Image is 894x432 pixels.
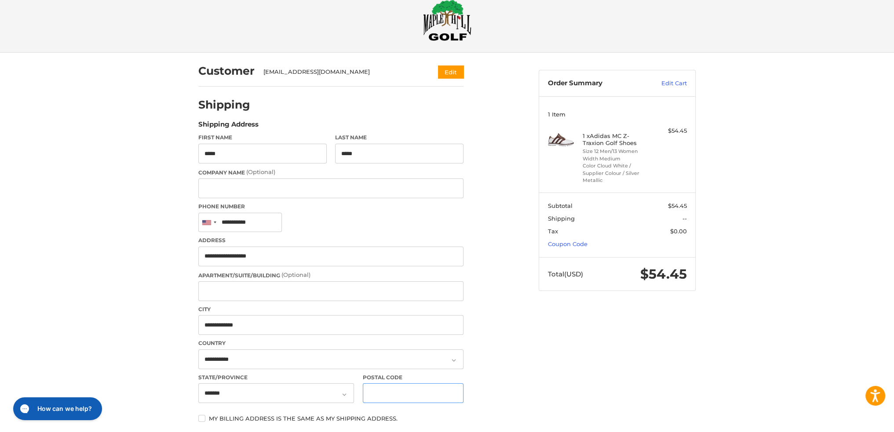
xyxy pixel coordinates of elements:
[198,98,250,112] h2: Shipping
[198,64,255,78] h2: Customer
[363,374,464,381] label: Postal Code
[199,213,219,232] div: United States: +1
[198,374,354,381] label: State/Province
[548,240,587,247] a: Coupon Code
[668,202,687,209] span: $54.45
[682,215,687,222] span: --
[670,228,687,235] span: $0.00
[548,202,573,209] span: Subtotal
[583,148,650,155] li: Size 12 Men/13 Women
[583,132,650,147] h4: 1 x Adidas MC Z-Traxion Golf Shoes
[548,79,642,88] h3: Order Summary
[198,339,463,347] label: Country
[198,168,463,177] label: Company Name
[583,162,650,184] li: Color Cloud White / Supplier Colour / Silver Metallic
[198,305,463,313] label: City
[642,79,687,88] a: Edit Cart
[548,228,558,235] span: Tax
[652,127,687,135] div: $54.45
[198,236,463,244] label: Address
[198,120,259,134] legend: Shipping Address
[548,111,687,118] h3: 1 Item
[198,134,327,142] label: First Name
[583,155,650,163] li: Width Medium
[198,271,463,280] label: Apartment/Suite/Building
[263,68,421,76] div: [EMAIL_ADDRESS][DOMAIN_NAME]
[198,203,463,211] label: Phone Number
[640,266,687,282] span: $54.45
[9,394,104,423] iframe: Gorgias live chat messenger
[281,271,310,278] small: (Optional)
[246,168,275,175] small: (Optional)
[438,65,463,78] button: Edit
[548,215,575,222] span: Shipping
[335,134,463,142] label: Last Name
[198,415,463,422] label: My billing address is the same as my shipping address.
[548,270,583,278] span: Total (USD)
